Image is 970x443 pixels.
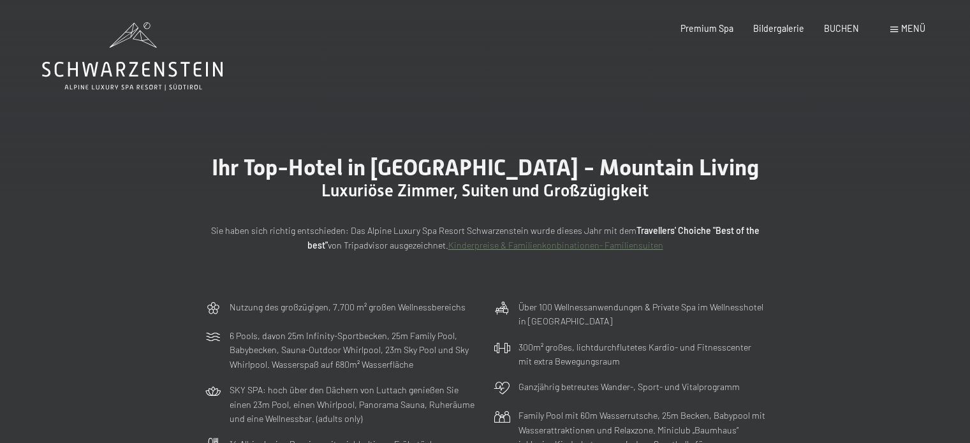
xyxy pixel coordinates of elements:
a: Premium Spa [680,23,733,34]
p: SKY SPA: hoch über den Dächern von Luttach genießen Sie einen 23m Pool, einen Whirlpool, Panorama... [230,383,477,426]
a: BUCHEN [824,23,859,34]
p: 6 Pools, davon 25m Infinity-Sportbecken, 25m Family Pool, Babybecken, Sauna-Outdoor Whirlpool, 23... [230,329,477,372]
a: Bildergalerie [753,23,804,34]
p: Über 100 Wellnessanwendungen & Private Spa im Wellnesshotel in [GEOGRAPHIC_DATA] [518,300,766,329]
span: Ihr Top-Hotel in [GEOGRAPHIC_DATA] - Mountain Living [212,154,759,180]
p: Nutzung des großzügigen, 7.700 m² großen Wellnessbereichs [230,300,466,315]
p: Ganzjährig betreutes Wander-, Sport- und Vitalprogramm [518,380,740,395]
strong: Travellers' Choiche "Best of the best" [307,225,760,251]
p: 300m² großes, lichtdurchflutetes Kardio- und Fitnesscenter mit extra Bewegungsraum [518,340,766,369]
a: Kinderpreise & Familienkonbinationen- Familiensuiten [448,240,663,251]
span: Luxuriöse Zimmer, Suiten und Großzügigkeit [321,181,649,200]
span: Menü [901,23,925,34]
p: Sie haben sich richtig entschieden: Das Alpine Luxury Spa Resort Schwarzenstein wurde dieses Jahr... [205,224,766,252]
